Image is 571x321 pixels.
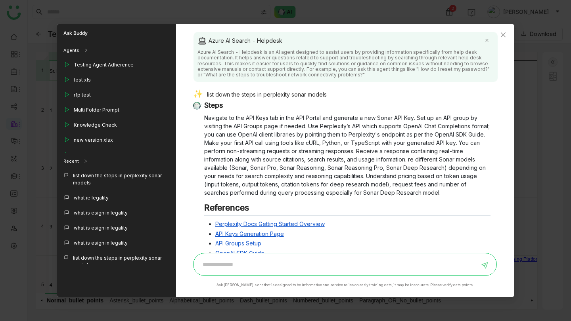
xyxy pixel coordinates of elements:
div: test xls [74,76,91,84]
div: list down the steps in perplexity sonar models [73,255,170,269]
div: Recent [63,158,79,165]
img: play_outline.svg [63,61,70,68]
img: callout.svg [63,239,70,246]
img: callout.svg [63,209,70,216]
a: OpenAI SDK Guide [215,250,264,256]
img: play_outline.svg [63,122,70,128]
h3: Steps [204,101,491,110]
div: what ie legality [74,194,109,201]
div: what is esign in legality [74,239,128,247]
div: list down the steps in perplexity sonar models [193,90,491,101]
div: Knowledge Check [74,122,117,129]
div: Customers Only [74,152,111,159]
div: Azure AI Search - Helpdesk [197,36,494,46]
h2: References [204,203,491,216]
div: what is esign in legality [74,209,128,217]
p: Navigate to the API Keys tab in the API Portal and generate a new Sonar API Key. Set up an API gr... [204,114,491,197]
img: play_outline.svg [63,91,70,98]
a: Perplexity Docs Getting Started Overview [215,220,325,227]
img: play_outline.svg [63,76,70,83]
div: Recent [57,153,176,169]
a: API Keys Generation Page [215,230,284,237]
img: play_outline.svg [63,152,70,158]
div: Agents [63,47,79,54]
div: list down the steps in perplexity sonar models [73,172,170,186]
img: agent.svg [197,36,207,46]
div: Azure AI Search - Helpdesk is an AI agent designed to assist users by providing information speci... [197,49,494,78]
div: rfp test [74,91,91,99]
img: callout.svg [63,255,69,260]
img: callout.svg [63,194,70,201]
a: API Groups Setup [215,240,261,247]
button: Close [492,24,514,46]
div: Ask Buddy [57,24,176,42]
img: play_outline.svg [63,137,70,143]
div: Multi Folder Prompt [74,106,119,114]
div: Agents [57,42,176,58]
div: Testing Agent Adherence [74,61,134,68]
img: play_outline.svg [63,106,70,113]
img: callout.svg [63,224,70,231]
div: new version xlsx [74,137,113,144]
img: callout.svg [63,172,69,178]
div: Ask [PERSON_NAME]'s chatbot is designed to be informative and service relies on early training da... [217,282,473,288]
div: what is esign in legality [74,224,128,232]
